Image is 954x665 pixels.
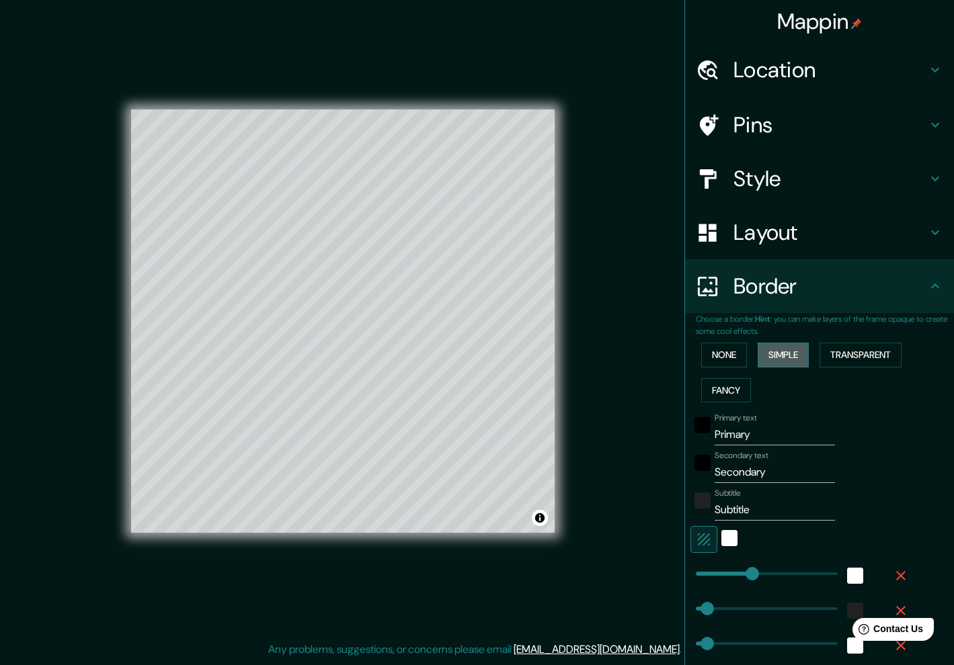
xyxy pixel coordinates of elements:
p: Any problems, suggestions, or concerns please email . [268,641,682,658]
label: Subtitle [715,488,741,499]
button: Fancy [701,378,751,403]
b: Hint [755,314,770,324]
button: Transparent [820,343,902,367]
label: Primary text [715,412,756,424]
button: Simple [758,343,809,367]
button: color-222222 [694,492,711,508]
div: Pins [685,98,954,152]
h4: Mappin [777,8,863,35]
div: Border [685,259,954,313]
div: . [682,641,684,658]
button: white [721,530,738,546]
div: . [684,641,686,658]
h4: Layout [733,219,927,246]
a: [EMAIL_ADDRESS][DOMAIN_NAME] [514,642,680,656]
h4: Location [733,56,927,83]
h4: Border [733,273,927,300]
button: black [694,417,711,433]
div: Style [685,152,954,206]
img: pin-icon.png [851,18,862,29]
div: Layout [685,206,954,259]
button: white [847,568,863,584]
label: Secondary text [715,450,768,461]
button: color-222222 [847,603,863,619]
button: None [701,343,747,367]
h4: Style [733,165,927,192]
p: Choose a border. : you can make layers of the frame opaque to create some cool effects. [696,313,954,337]
h4: Pins [733,112,927,138]
div: Location [685,43,954,97]
button: Toggle attribution [532,510,548,526]
button: black [694,455,711,471]
iframe: Help widget launcher [834,613,939,650]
